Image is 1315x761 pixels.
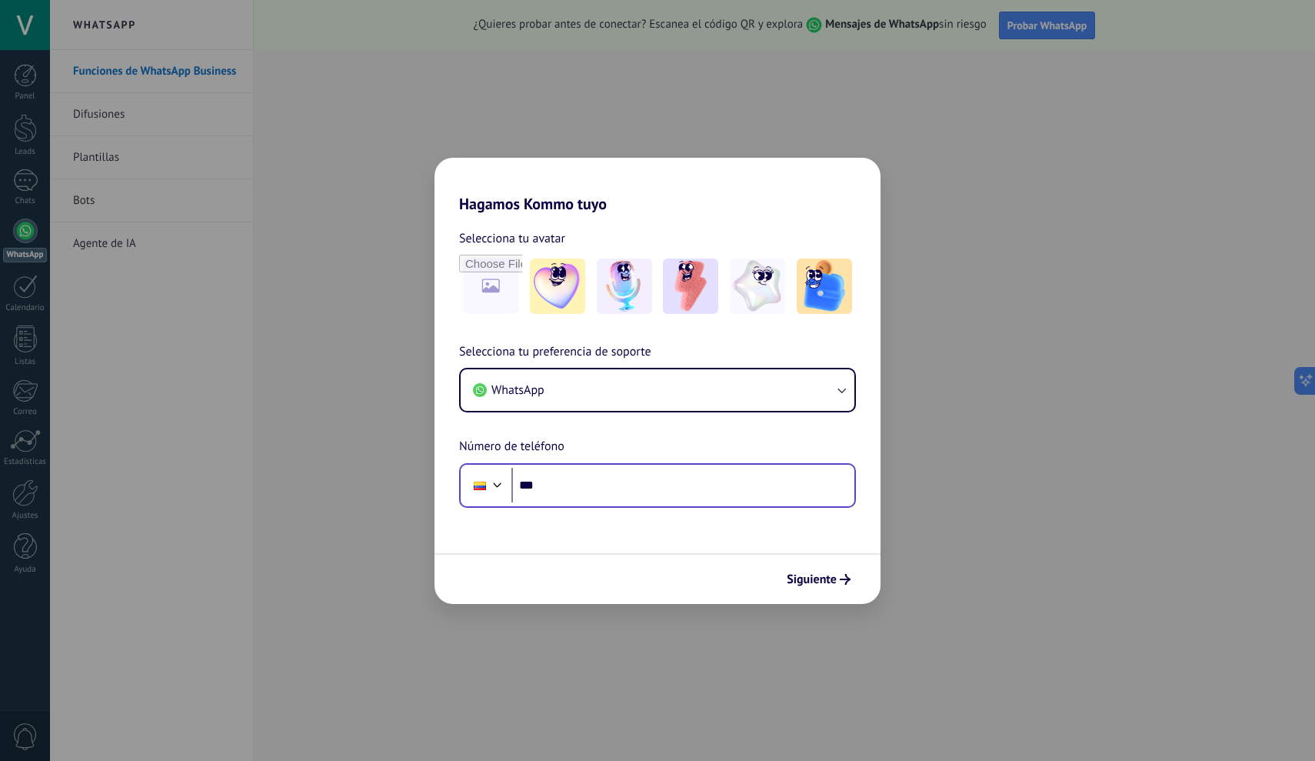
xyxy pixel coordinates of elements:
img: -5.jpeg [797,259,852,314]
img: -2.jpeg [597,259,652,314]
span: WhatsApp [491,382,544,398]
span: Siguiente [787,574,837,585]
span: Selecciona tu avatar [459,229,565,249]
div: Colombia: + 57 [465,469,494,502]
img: -3.jpeg [663,259,718,314]
button: WhatsApp [461,369,854,411]
button: Siguiente [780,566,857,592]
img: -1.jpeg [530,259,585,314]
img: -4.jpeg [730,259,785,314]
span: Número de teléfono [459,437,564,457]
span: Selecciona tu preferencia de soporte [459,342,651,362]
h2: Hagamos Kommo tuyo [434,158,881,213]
